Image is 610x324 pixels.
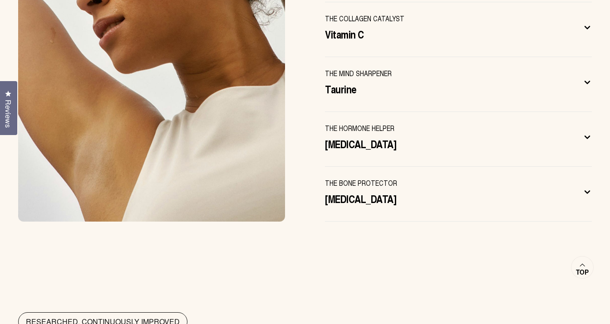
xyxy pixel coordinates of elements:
span: THE BONE PROTECTOR [325,178,397,189]
span: Top [576,268,589,276]
button: THE BONE PROTECTOR [MEDICAL_DATA] [325,178,592,210]
span: THE MIND SHARPENER [325,68,392,79]
span: Taurine [325,82,357,96]
span: [MEDICAL_DATA] [325,191,396,206]
span: Vitamin C [325,27,364,41]
button: THE HORMONE HELPER [MEDICAL_DATA] [325,123,592,155]
span: Reviews [2,100,14,128]
button: THE MIND SHARPENER Taurine [325,68,592,101]
span: [MEDICAL_DATA] [325,136,396,151]
button: THE COLLAGEN CATALYST Vitamin C [325,13,592,46]
span: THE COLLAGEN CATALYST [325,13,404,24]
span: THE HORMONE HELPER [325,123,394,134]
